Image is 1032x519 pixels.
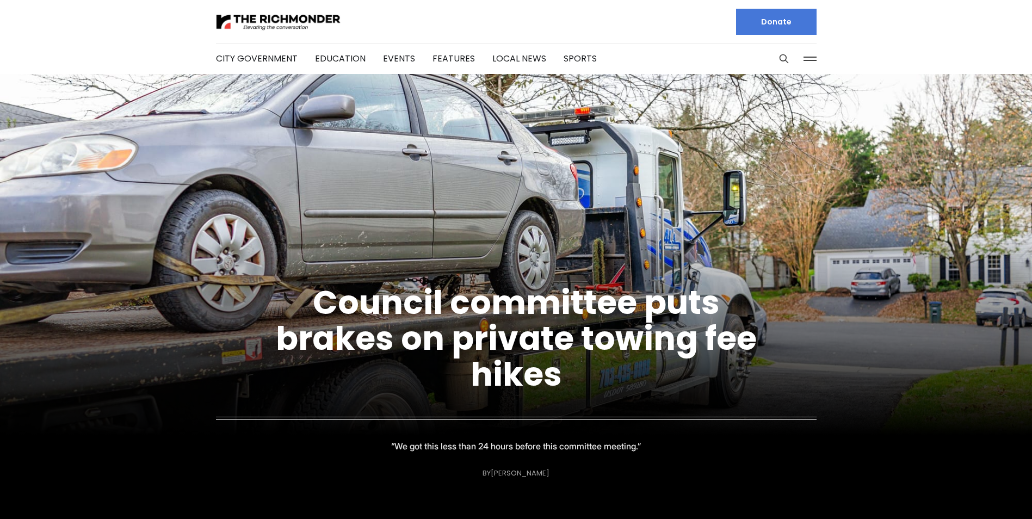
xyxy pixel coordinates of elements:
a: Features [432,52,475,65]
a: Events [383,52,415,65]
div: By [483,469,549,477]
a: Local News [492,52,546,65]
iframe: portal-trigger [940,466,1032,519]
a: Council committee puts brakes on private towing fee hikes [276,280,757,397]
button: Search this site [776,51,792,67]
p: “We got this less than 24 hours before this committee meeting.” [391,438,641,454]
a: [PERSON_NAME] [491,468,549,478]
a: Donate [736,9,817,35]
img: The Richmonder [216,13,341,32]
a: City Government [216,52,298,65]
a: Sports [564,52,597,65]
a: Education [315,52,366,65]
